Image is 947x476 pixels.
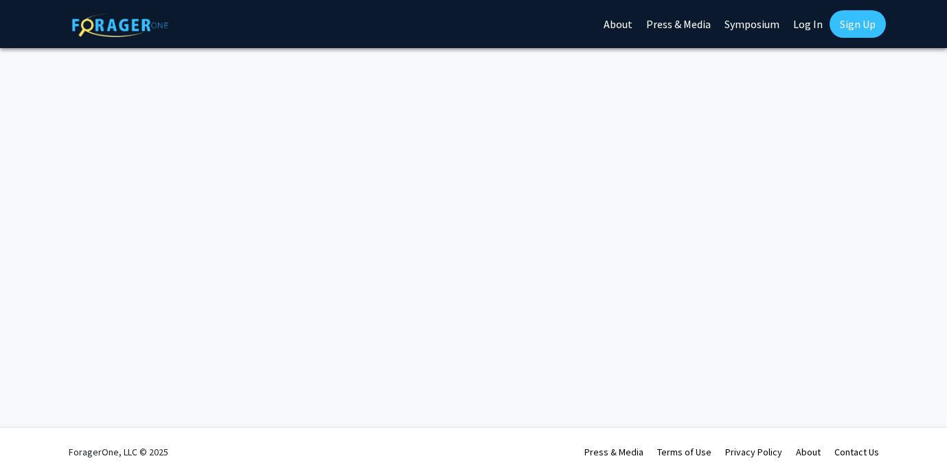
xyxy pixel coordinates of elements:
[796,446,821,458] a: About
[69,428,168,476] div: ForagerOne, LLC © 2025
[725,446,782,458] a: Privacy Policy
[834,446,879,458] a: Contact Us
[830,10,886,38] a: Sign Up
[584,446,643,458] a: Press & Media
[72,13,168,37] img: ForagerOne Logo
[657,446,711,458] a: Terms of Use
